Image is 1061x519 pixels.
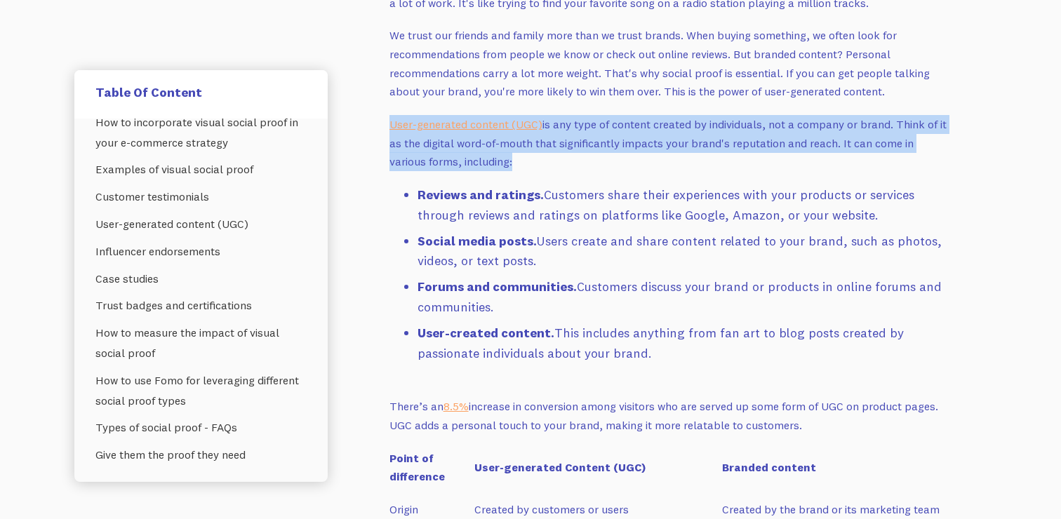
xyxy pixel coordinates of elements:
[95,238,307,265] a: Influencer endorsements
[95,319,307,367] a: How to measure the impact of visual social proof
[389,117,542,131] a: User-generated content (UGC)
[722,460,816,474] strong: Branded content
[474,502,629,516] span: Created by customers or users
[95,183,307,210] a: Customer testimonials
[389,451,445,484] strong: Point of difference
[95,292,307,319] a: Trust badges and certifications
[389,26,951,101] p: We trust our friends and family more than we trust brands. When buying something, we often look f...
[418,231,951,272] li: Users create and share content related to your brand, such as photos, videos, or text posts.
[722,502,940,516] span: Created by the brand or its marketing team
[95,441,307,469] a: Give them the proof they need
[418,323,951,364] li: This includes anything from fan art to blog posts created by passionate individuals about your br...
[95,367,307,414] a: How to use Fomo for leveraging different social proof types
[95,84,307,100] h5: Table Of Content
[389,115,951,171] p: is any type of content created by individuals, not a company or brand. Think of it as the digital...
[389,397,951,434] p: There’s an increase in conversion among visitors who are served up some form of UGC on product pa...
[418,277,951,318] li: Customers discuss your brand or products in online forums and communities.
[418,185,951,226] li: Customers share their experiences with your products or services through reviews and ratings on p...
[95,210,307,238] a: User-generated content (UGC)
[418,278,577,295] strong: Forums and communities.
[95,265,307,292] a: Case studies
[95,414,307,441] a: Types of social proof - FAQs
[474,460,646,474] strong: User-generated Content (UGC)
[418,325,554,341] strong: User-created content.
[418,187,544,203] strong: Reviews and ratings.
[389,502,418,516] span: Origin
[418,233,537,249] strong: Social media posts.
[443,399,469,413] a: 8.5%
[95,109,307,156] a: How to incorporate visual social proof in your e-commerce strategy
[95,156,307,183] a: Examples of visual social proof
